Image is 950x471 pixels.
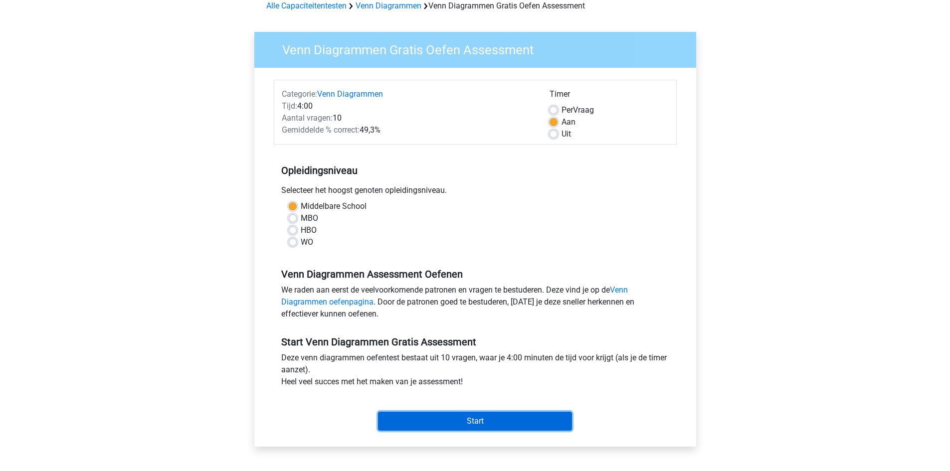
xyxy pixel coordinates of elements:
div: Deze venn diagrammen oefentest bestaat uit 10 vragen, waar je 4:00 minuten de tijd voor krijgt (a... [274,352,677,392]
div: Timer [550,88,669,104]
div: 10 [274,112,542,124]
label: Uit [562,128,571,140]
label: WO [301,236,313,248]
span: Per [562,105,573,115]
input: Start [378,412,572,431]
span: Tijd: [282,101,297,111]
h5: Opleidingsniveau [281,160,669,180]
label: Aan [562,116,575,128]
h3: Venn Diagrammen Gratis Oefen Assessment [270,38,689,58]
h5: Start Venn Diagrammen Gratis Assessment [281,336,669,348]
a: Alle Capaciteitentesten [266,1,347,10]
a: Venn Diagrammen [356,1,421,10]
label: HBO [301,224,317,236]
div: Selecteer het hoogst genoten opleidingsniveau. [274,184,677,200]
h5: Venn Diagrammen Assessment Oefenen [281,268,669,280]
span: Aantal vragen: [282,113,333,123]
label: Middelbare School [301,200,367,212]
label: Vraag [562,104,594,116]
label: MBO [301,212,318,224]
a: Venn Diagrammen [317,89,383,99]
div: 4:00 [274,100,542,112]
div: We raden aan eerst de veelvoorkomende patronen en vragen te bestuderen. Deze vind je op de . Door... [274,284,677,324]
div: 49,3% [274,124,542,136]
span: Gemiddelde % correct: [282,125,360,135]
span: Categorie: [282,89,317,99]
